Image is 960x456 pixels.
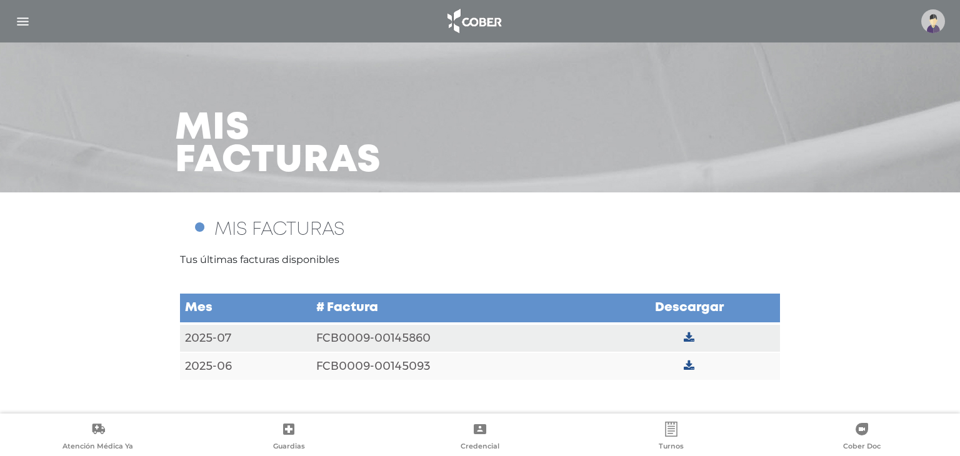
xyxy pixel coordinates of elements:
img: profile-placeholder.svg [921,9,945,33]
td: 2025-06 [180,352,311,380]
a: Atención Médica Ya [2,422,194,454]
span: Turnos [659,442,684,453]
td: FCB0009-00145093 [311,352,598,380]
img: Cober_menu-lines-white.svg [15,14,31,29]
a: Turnos [576,422,767,454]
td: Descargar [598,293,780,324]
a: Guardias [194,422,385,454]
td: Mes [180,293,311,324]
a: Credencial [384,422,576,454]
span: Cober Doc [843,442,881,453]
td: # Factura [311,293,598,324]
span: Guardias [273,442,305,453]
a: Cober Doc [766,422,957,454]
span: Credencial [461,442,499,453]
h3: Mis facturas [175,112,381,177]
img: logo_cober_home-white.png [441,6,506,36]
p: Tus últimas facturas disponibles [180,252,780,267]
span: Atención Médica Ya [62,442,133,453]
td: 2025-07 [180,324,311,352]
td: FCB0009-00145860 [311,324,598,352]
span: MIS FACTURAS [214,221,344,238]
